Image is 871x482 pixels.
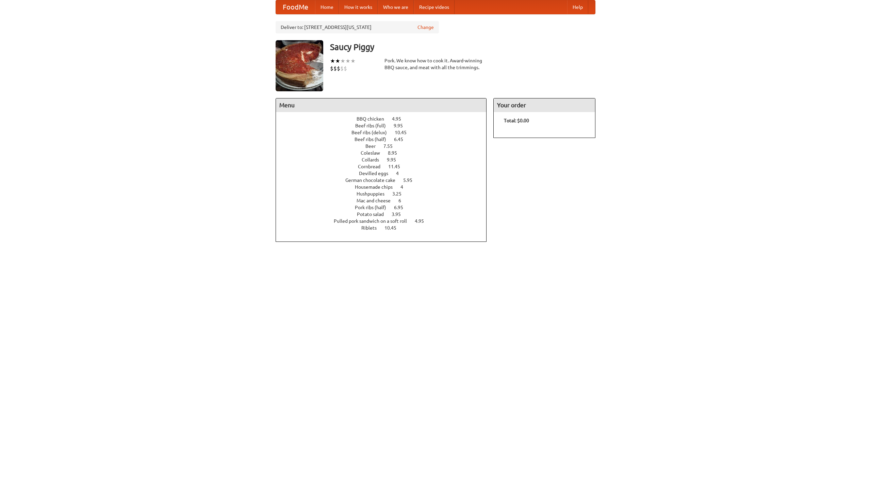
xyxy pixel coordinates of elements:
span: Pulled pork sandwich on a soft roll [334,218,414,224]
span: Housemade chips [355,184,399,190]
a: Pulled pork sandwich on a soft roll 4.95 [334,218,437,224]
a: Beef ribs (half) 6.45 [355,137,416,142]
span: 6.45 [394,137,410,142]
a: Coleslaw 8.95 [361,150,410,156]
b: Total: $0.00 [504,118,529,123]
li: ★ [340,57,345,65]
a: Who we are [378,0,414,14]
h3: Saucy Piggy [330,40,595,54]
span: 7.55 [383,143,399,149]
a: Cornbread 11.45 [358,164,413,169]
span: 9.95 [387,157,403,162]
li: $ [340,65,344,72]
span: Collards [362,157,386,162]
span: 11.45 [388,164,407,169]
span: Devilled eggs [359,171,395,176]
li: ★ [350,57,356,65]
a: Riblets 10.45 [361,225,409,231]
a: German chocolate cake 5.95 [345,177,425,183]
span: 6 [398,198,408,203]
a: Collards 9.95 [362,157,409,162]
span: Potato salad [357,212,391,217]
span: 10.45 [384,225,403,231]
span: 9.95 [394,123,410,128]
span: Beer [365,143,382,149]
a: FoodMe [276,0,315,14]
li: ★ [345,57,350,65]
img: angular.jpg [276,40,323,91]
div: Deliver to: [STREET_ADDRESS][US_STATE] [276,21,439,33]
span: 3.25 [392,191,408,197]
li: ★ [330,57,335,65]
li: $ [333,65,337,72]
span: 6.95 [394,205,410,210]
a: Help [567,0,588,14]
li: ★ [335,57,340,65]
span: Hushpuppies [357,191,391,197]
span: 4 [396,171,406,176]
a: Hushpuppies 3.25 [357,191,414,197]
a: Recipe videos [414,0,455,14]
a: BBQ chicken 4.95 [357,116,414,122]
span: Mac and cheese [357,198,397,203]
span: 10.45 [395,130,413,135]
a: Beef ribs (full) 9.95 [355,123,415,128]
a: Change [417,24,434,31]
span: German chocolate cake [345,177,402,183]
span: 5.95 [403,177,419,183]
span: 8.95 [388,150,404,156]
a: Beef ribs (delux) 10.45 [351,130,419,135]
a: Potato salad 3.95 [357,212,413,217]
div: Pork. We know how to cook it. Award-winning BBQ sauce, and meat with all the trimmings. [384,57,487,71]
a: Housemade chips 4 [355,184,416,190]
li: $ [337,65,340,72]
span: Riblets [361,225,383,231]
a: Beer 7.55 [365,143,405,149]
span: BBQ chicken [357,116,391,122]
span: 3.95 [392,212,408,217]
li: $ [330,65,333,72]
a: How it works [339,0,378,14]
a: Devilled eggs 4 [359,171,411,176]
li: $ [344,65,347,72]
span: Coleslaw [361,150,387,156]
span: 4.95 [392,116,408,122]
h4: Menu [276,98,486,112]
a: Pork ribs (half) 6.95 [355,205,416,210]
span: Beef ribs (half) [355,137,393,142]
span: Beef ribs (delux) [351,130,394,135]
span: 4 [400,184,410,190]
span: Beef ribs (full) [355,123,393,128]
span: Pork ribs (half) [355,205,393,210]
span: 4.95 [415,218,431,224]
h4: Your order [494,98,595,112]
a: Mac and cheese 6 [357,198,414,203]
span: Cornbread [358,164,387,169]
a: Home [315,0,339,14]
